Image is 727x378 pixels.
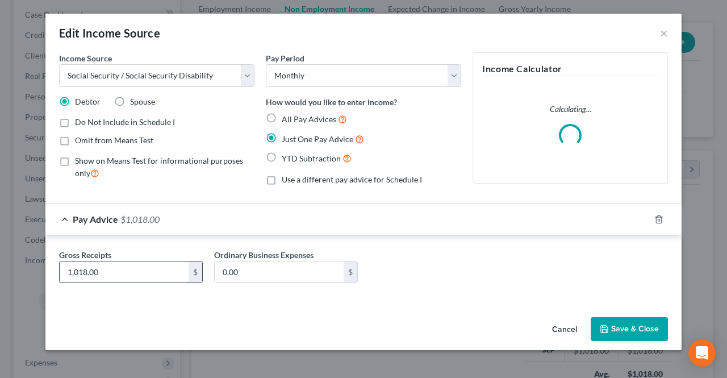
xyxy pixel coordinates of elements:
[282,134,353,144] span: Just One Pay Advice
[266,52,304,64] label: Pay Period
[75,117,175,127] span: Do Not Include in Schedule I
[543,318,586,341] button: Cancel
[266,96,397,108] label: How would you like to enter income?
[282,153,341,163] span: YTD Subtraction
[214,249,314,261] label: Ordinary Business Expenses
[75,97,101,106] span: Debtor
[215,261,344,283] input: 0.00
[59,25,160,41] div: Edit Income Source
[75,156,243,178] span: Show on Means Test for informational purposes only
[482,103,658,115] p: Calculating...
[591,317,668,341] button: Save & Close
[60,261,189,283] input: 0.00
[660,26,668,40] button: ×
[282,114,336,124] span: All Pay Advices
[282,175,422,184] span: Use a different pay advice for Schedule I
[130,97,155,106] span: Spouse
[59,53,112,63] span: Income Source
[120,214,160,225] span: $1,018.00
[482,62,658,76] h5: Income Calculator
[73,214,118,225] span: Pay Advice
[75,135,153,145] span: Omit from Means Test
[189,261,202,283] div: $
[344,261,357,283] div: $
[688,339,716,367] div: Open Intercom Messenger
[59,249,111,261] label: Gross Receipts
